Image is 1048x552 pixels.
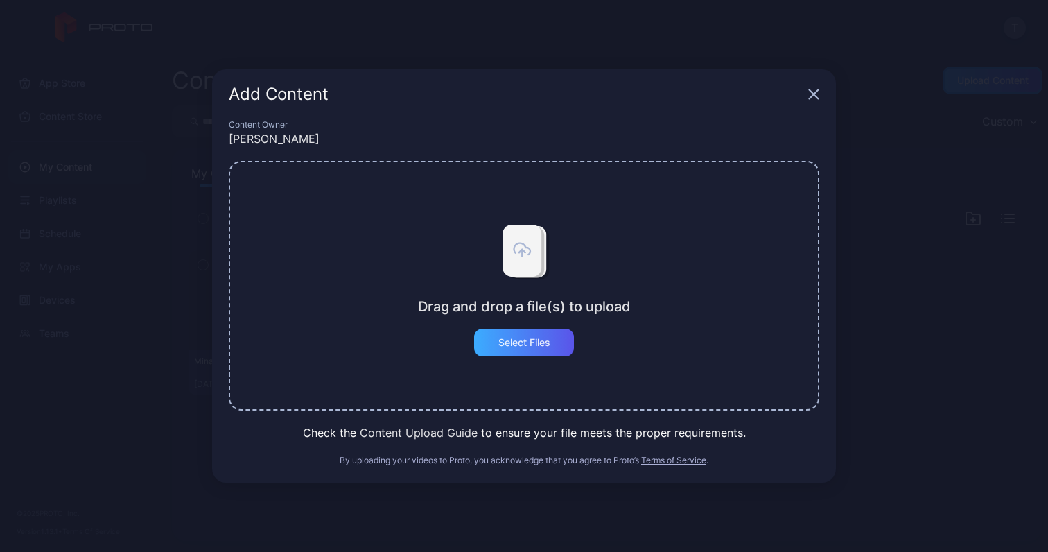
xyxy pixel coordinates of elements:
[229,86,803,103] div: Add Content
[360,424,478,441] button: Content Upload Guide
[229,424,819,441] div: Check the to ensure your file meets the proper requirements.
[498,337,550,348] div: Select Files
[229,119,819,130] div: Content Owner
[229,130,819,147] div: [PERSON_NAME]
[418,298,631,315] div: Drag and drop a file(s) to upload
[474,329,574,356] button: Select Files
[641,455,706,466] button: Terms of Service
[229,455,819,466] div: By uploading your videos to Proto, you acknowledge that you agree to Proto’s .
